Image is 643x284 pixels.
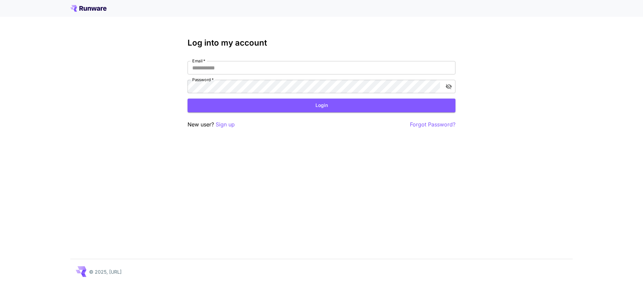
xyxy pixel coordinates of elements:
[410,120,455,129] button: Forgot Password?
[188,38,455,48] h3: Log into my account
[443,80,455,93] button: toggle password visibility
[192,58,205,64] label: Email
[188,99,455,112] button: Login
[188,120,235,129] p: New user?
[192,77,214,82] label: Password
[216,120,235,129] button: Sign up
[89,268,122,275] p: © 2025, [URL]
